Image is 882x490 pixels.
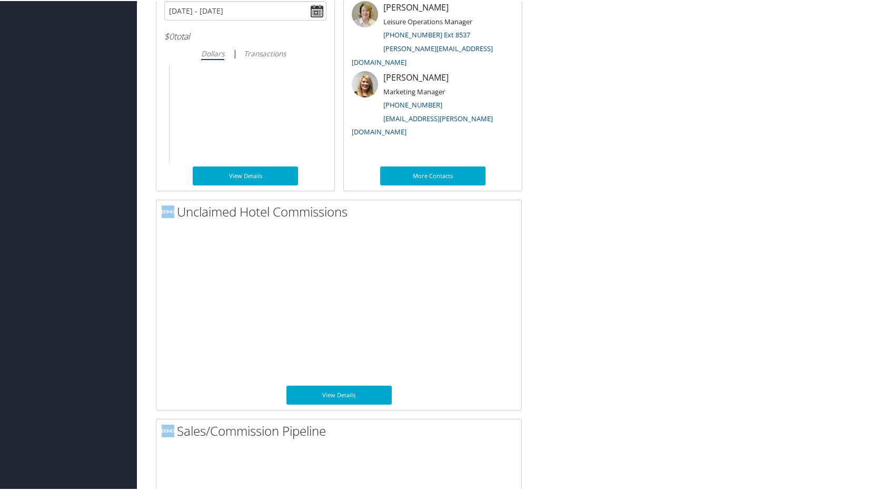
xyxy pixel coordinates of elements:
li: [PERSON_NAME] [346,70,519,140]
img: domo-logo.png [162,424,174,436]
small: Leisure Operations Manager [383,16,472,25]
div: | [164,46,326,59]
span: $0 [164,30,174,41]
a: View Details [286,385,392,404]
i: Dollars [201,47,224,57]
h2: Unclaimed Hotel Commissions [162,202,521,220]
img: ali-moffitt.jpg [352,70,378,96]
small: Marketing Manager [383,86,445,95]
i: Transactions [244,47,286,57]
a: [EMAIL_ADDRESS][PERSON_NAME][DOMAIN_NAME] [352,113,493,136]
h6: total [164,30,326,41]
a: [PHONE_NUMBER] Ext 8537 [383,29,470,38]
a: [PERSON_NAME][EMAIL_ADDRESS][DOMAIN_NAME] [352,43,493,66]
a: View Details [193,165,298,184]
a: [PHONE_NUMBER] [383,99,442,109]
h2: Sales/Commission Pipeline [162,421,521,439]
a: More Contacts [380,165,485,184]
img: domo-logo.png [162,204,174,217]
